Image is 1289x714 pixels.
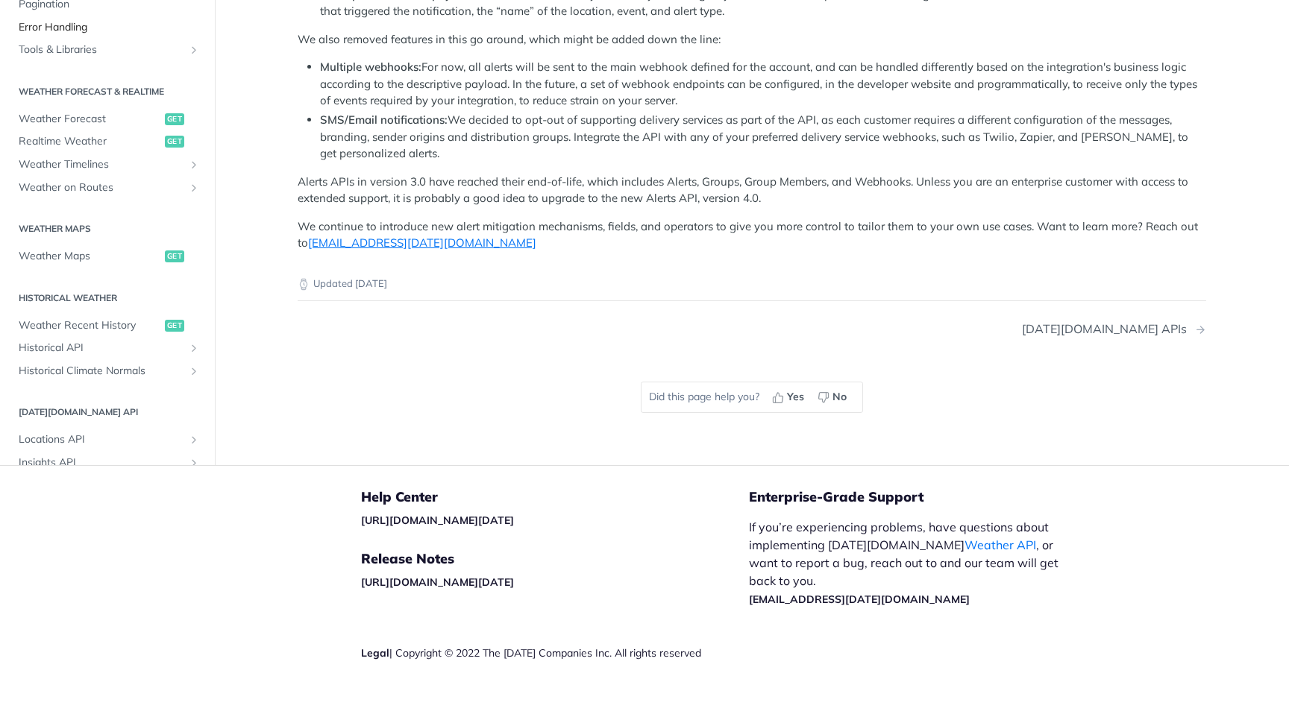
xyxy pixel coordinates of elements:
span: get [165,113,184,124]
span: Weather Forecast [19,111,161,126]
a: Weather TimelinesShow subpages for Weather Timelines [11,154,204,176]
a: Legal [361,646,389,660]
h2: Weather Maps [11,222,204,236]
span: No [832,389,847,405]
button: Show subpages for Historical API [188,342,200,354]
a: [EMAIL_ADDRESS][DATE][DOMAIN_NAME] [749,593,970,606]
span: get [165,136,184,148]
button: Show subpages for Locations API [188,434,200,446]
h2: [DATE][DOMAIN_NAME] API [11,405,204,419]
strong: SMS/Email notifications: [320,113,448,127]
span: Historical Climate Normals [19,363,184,378]
span: Weather Timelines [19,157,184,172]
li: We decided to opt-out of supporting delivery services as part of the API, as each customer requir... [320,112,1206,162]
a: Weather Mapsget [11,245,204,268]
div: | Copyright © 2022 The [DATE] Companies Inc. All rights reserved [361,645,749,660]
a: Next Page: Tomorrow.io APIs [1022,322,1206,336]
span: Error Handling [19,19,200,34]
span: Yes [787,389,804,405]
p: If you’re experiencing problems, have questions about implementing [DATE][DOMAIN_NAME] , or want ... [749,518,1074,607]
button: Yes [767,386,812,408]
span: Realtime Weather [19,134,161,149]
a: Historical APIShow subpages for Historical API [11,337,204,359]
span: Locations API [19,432,184,447]
h2: Historical Weather [11,291,204,304]
p: We continue to introduce new alert mitigation mechanisms, fields, and operators to give you more ... [298,218,1206,252]
a: Tools & LibrariesShow subpages for Tools & Libraries [11,39,204,61]
button: Show subpages for Insights API [188,456,200,468]
a: Weather Recent Historyget [11,314,204,336]
p: Alerts APIs in version 3.0 have reached their end-of-life, which includes Alerts, Groups, Group M... [298,174,1206,207]
h5: Enterprise-Grade Support [749,488,1098,506]
a: Weather Forecastget [11,107,204,130]
a: [URL][DOMAIN_NAME][DATE] [361,514,514,527]
span: Weather on Routes [19,180,184,195]
nav: Pagination Controls [298,307,1206,351]
span: Weather Maps [19,249,161,264]
a: [EMAIL_ADDRESS][DATE][DOMAIN_NAME] [308,236,536,250]
h5: Help Center [361,488,749,506]
button: No [812,386,855,408]
span: get [165,250,184,262]
span: Historical API [19,341,184,356]
h2: Weather Forecast & realtime [11,84,204,98]
span: get [165,319,184,331]
button: Show subpages for Tools & Libraries [188,44,200,56]
span: Insights API [19,455,184,470]
button: Show subpages for Weather Timelines [188,159,200,171]
strong: Multiple webhooks: [320,60,421,74]
h5: Release Notes [361,550,749,568]
p: We also removed features in this go around, which might be added down the line: [298,31,1206,48]
a: Weather API [965,537,1036,552]
button: Show subpages for Historical Climate Normals [188,364,200,376]
a: Realtime Weatherget [11,130,204,153]
a: Locations APIShow subpages for Locations API [11,429,204,451]
a: Weather on RoutesShow subpages for Weather on Routes [11,176,204,198]
button: Show subpages for Weather on Routes [188,181,200,193]
li: For now, all alerts will be sent to the main webhook defined for the account, and can be handled ... [320,59,1206,110]
span: Tools & Libraries [19,42,184,57]
div: [DATE][DOMAIN_NAME] APIs [1022,322,1194,336]
span: Weather Recent History [19,317,161,332]
a: Error Handling [11,16,204,38]
p: Updated [DATE] [298,277,1206,291]
a: Insights APIShow subpages for Insights API [11,451,204,473]
a: Historical Climate NormalsShow subpages for Historical Climate Normals [11,359,204,382]
a: [URL][DOMAIN_NAME][DATE] [361,575,514,589]
div: Did this page help you? [641,382,863,413]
